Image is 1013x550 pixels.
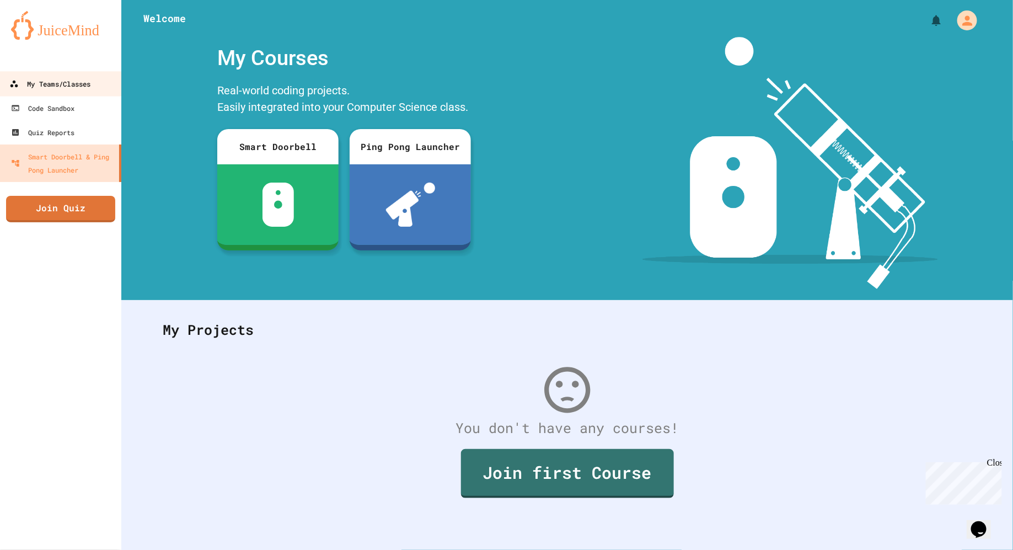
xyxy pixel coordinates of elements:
div: My Teams/Classes [9,77,90,91]
a: Join first Course [461,449,674,498]
div: Real-world coding projects. Easily integrated into your Computer Science class. [212,79,476,121]
iframe: chat widget [921,458,1002,505]
div: My Notifications [909,11,946,30]
iframe: chat widget [967,506,1002,539]
div: Code Sandbox [11,102,74,115]
img: logo-orange.svg [11,11,110,40]
div: My Courses [212,37,476,79]
img: ppl-with-ball.png [386,183,435,227]
div: Quiz Reports [11,126,74,139]
div: Smart Doorbell & Ping Pong Launcher [11,150,115,177]
div: Smart Doorbell [217,129,339,164]
div: Ping Pong Launcher [350,129,471,164]
div: You don't have any courses! [152,418,983,439]
div: My Projects [152,308,983,351]
a: Join Quiz [6,196,115,222]
img: banner-image-my-projects.png [642,37,938,289]
img: sdb-white.svg [262,183,294,227]
div: My Account [946,8,980,33]
div: Chat with us now!Close [4,4,76,70]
